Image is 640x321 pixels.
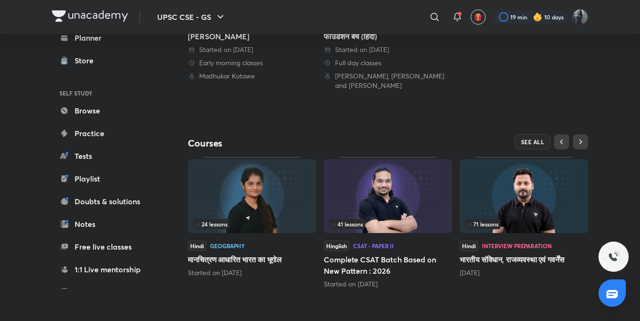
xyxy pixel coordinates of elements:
[465,219,582,229] div: left
[324,58,452,68] div: Full day classes
[52,283,161,302] a: Unacademy books
[324,241,349,251] span: Hinglish
[465,219,582,229] div: infocontainer
[331,221,363,227] span: 41 lessons
[460,157,588,277] div: भारतीय संविधान, राजव्यवस्था एवं गवर्नेंस
[188,241,206,251] span: Hindi
[188,254,316,265] h5: मानचित्रण आधारित भारत का भूगोल
[515,134,551,149] button: SEE ALL
[474,13,482,21] img: avatar
[467,221,498,227] span: 71 lessons
[533,12,542,22] img: streak
[324,157,452,288] div: Complete CSAT Batch Based on New Pattern : 2026
[329,219,446,229] div: infocontainer
[324,71,452,90] div: Atul Jain, Apoorva Rajput and Nipun Alambayan
[324,254,452,277] h5: Complete CSAT Batch Based on New Pattern : 2026
[324,45,452,54] div: Started on 11 Aug 2025
[195,221,227,227] span: 24 lessons
[460,268,588,278] div: 1 month ago
[188,268,316,278] div: Started on Sep 8
[324,159,452,233] img: Thumbnail
[572,9,588,25] img: Komal
[52,215,161,234] a: Notes
[482,243,551,249] div: Interview Preparation
[460,159,588,233] img: Thumbnail
[194,219,311,229] div: left
[52,28,161,47] a: Planner
[75,55,99,66] div: Store
[52,147,161,165] a: Tests
[353,243,394,249] div: CSAT - Paper II
[52,101,161,120] a: Browse
[52,237,161,256] a: Free live classes
[194,219,311,229] div: infocontainer
[52,10,128,24] a: Company Logo
[52,85,161,101] h6: SELF STUDY
[188,71,316,81] div: Madhukar Kotawe
[188,58,316,68] div: Early morning classes
[465,219,582,229] div: infosection
[188,157,316,277] div: मानचित्रण आधारित भारत का भूगोल
[460,254,588,265] h5: भारतीय संविधान, राजव्यवस्था एवं गवर्नेंस
[52,51,161,70] a: Store
[521,139,545,145] span: SEE ALL
[329,219,446,229] div: infosection
[194,219,311,229] div: infosection
[608,251,619,262] img: ttu
[324,279,452,289] div: Started on Sep 8
[188,45,316,54] div: Started on 1 Sep 2025
[460,241,478,251] span: Hindi
[329,219,446,229] div: left
[52,124,161,143] a: Practice
[52,169,161,188] a: Playlist
[152,8,232,26] button: UPSC CSE - GS
[52,10,128,22] img: Company Logo
[52,192,161,211] a: Doubts & solutions
[471,9,486,25] button: avatar
[188,137,388,149] h4: Courses
[52,260,161,279] a: 1:1 Live mentorship
[210,243,245,249] div: Geography
[188,159,316,233] img: Thumbnail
